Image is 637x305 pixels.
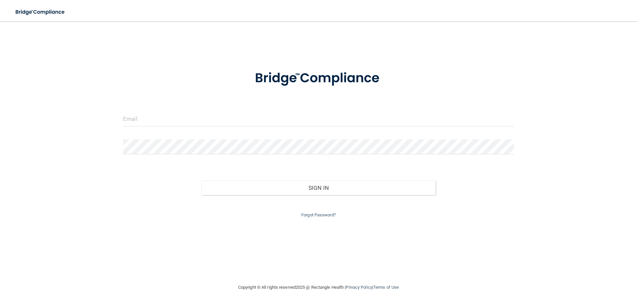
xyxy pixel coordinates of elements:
[373,285,399,290] a: Terms of Use
[346,285,372,290] a: Privacy Policy
[201,181,436,195] button: Sign In
[197,277,440,298] div: Copyright © All rights reserved 2025 @ Rectangle Health | |
[301,212,336,217] a: Forgot Password?
[123,112,514,126] input: Email
[241,61,396,96] img: bridge_compliance_login_screen.278c3ca4.svg
[10,5,71,19] img: bridge_compliance_login_screen.278c3ca4.svg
